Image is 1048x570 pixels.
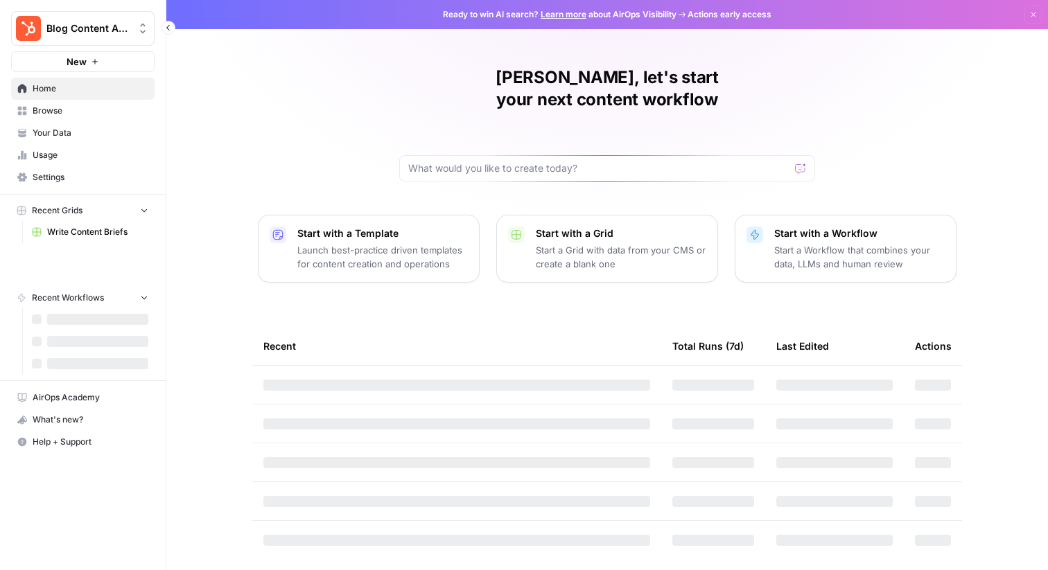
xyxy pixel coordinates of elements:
[11,51,155,72] button: New
[258,215,480,283] button: Start with a TemplateLaunch best-practice driven templates for content creation and operations
[11,409,155,431] button: What's new?
[33,127,148,139] span: Your Data
[33,391,148,404] span: AirOps Academy
[33,149,148,161] span: Usage
[11,166,155,188] a: Settings
[47,226,148,238] span: Write Content Briefs
[297,243,468,271] p: Launch best-practice driven templates for content creation and operations
[399,66,815,111] h1: [PERSON_NAME], let's start your next content workflow
[496,215,718,283] button: Start with a GridStart a Grid with data from your CMS or create a blank one
[735,215,957,283] button: Start with a WorkflowStart a Workflow that combines your data, LLMs and human review
[67,55,87,69] span: New
[297,226,468,240] p: Start with a Template
[774,226,945,240] p: Start with a Workflow
[33,171,148,184] span: Settings
[408,161,789,175] input: What would you like to create today?
[774,243,945,271] p: Start a Workflow that combines your data, LLMs and human review
[536,226,706,240] p: Start with a Grid
[33,82,148,95] span: Home
[915,327,952,365] div: Actions
[443,8,676,21] span: Ready to win AI search? about AirOps Visibility
[11,386,155,409] a: AirOps Academy
[11,287,155,308] button: Recent Workflows
[536,243,706,271] p: Start a Grid with data from your CMS or create a blank one
[11,122,155,144] a: Your Data
[11,11,155,46] button: Workspace: Blog Content Action Plan
[11,200,155,221] button: Recent Grids
[672,327,744,365] div: Total Runs (7d)
[263,327,650,365] div: Recent
[33,436,148,448] span: Help + Support
[32,292,104,304] span: Recent Workflows
[11,144,155,166] a: Usage
[11,100,155,122] a: Browse
[541,9,586,19] a: Learn more
[688,8,771,21] span: Actions early access
[11,431,155,453] button: Help + Support
[26,221,155,243] a: Write Content Briefs
[32,204,82,217] span: Recent Grids
[11,78,155,100] a: Home
[776,327,829,365] div: Last Edited
[16,16,41,41] img: Blog Content Action Plan Logo
[33,105,148,117] span: Browse
[12,409,154,430] div: What's new?
[46,21,130,35] span: Blog Content Action Plan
